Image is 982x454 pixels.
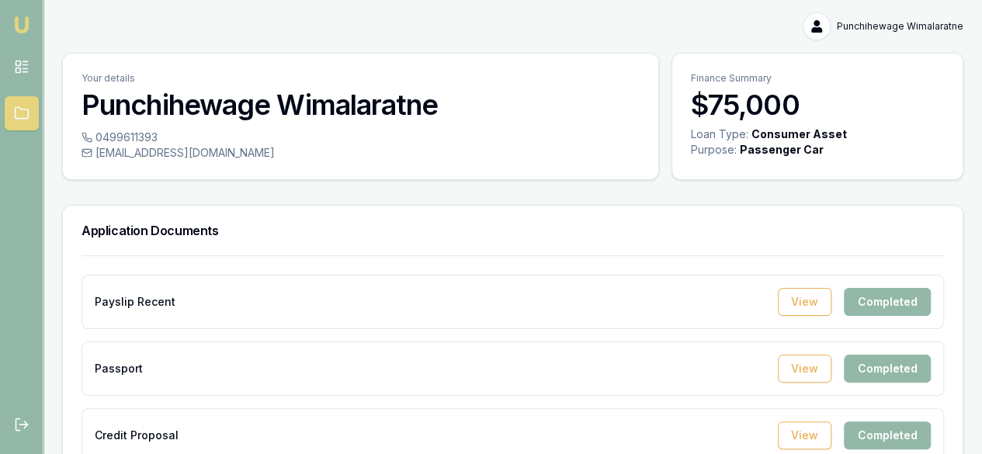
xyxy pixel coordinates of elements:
[691,89,944,120] h3: $75,000
[740,142,824,158] div: Passenger Car
[837,20,963,33] span: Punchihewage Wimalaratne
[691,72,944,85] p: Finance Summary
[95,294,175,310] p: Payslip Recent
[751,126,847,142] div: Consumer Asset
[778,288,831,316] button: View
[95,130,158,145] span: 0499611393
[778,421,831,449] button: View
[95,145,275,161] span: [EMAIL_ADDRESS][DOMAIN_NAME]
[82,89,640,120] h3: Punchihewage Wimalaratne
[95,361,143,376] p: Passport
[778,355,831,383] button: View
[691,142,737,158] div: Purpose:
[95,428,179,443] p: Credit Proposal
[844,288,931,316] div: Completed
[691,126,748,142] div: Loan Type:
[844,421,931,449] div: Completed
[82,224,944,237] h3: Application Documents
[82,72,640,85] p: Your details
[12,16,31,34] img: emu-icon-u.png
[844,355,931,383] div: Completed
